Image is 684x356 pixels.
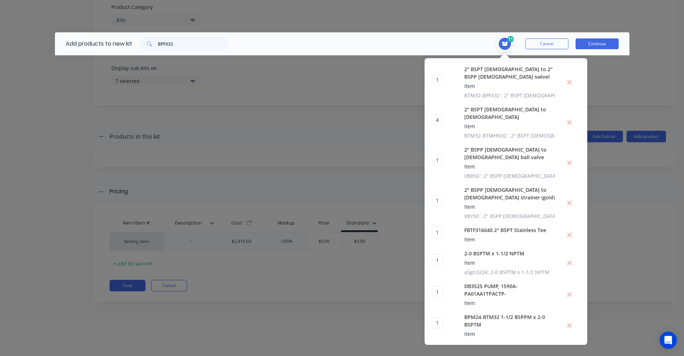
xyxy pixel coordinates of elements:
span: Item [464,82,476,90]
span: BPM24-BTM32 1-1/2 BSPPM x 2-0 BSPTM [464,314,545,328]
span: 2" BSPT [DEMOGRAPHIC_DATA] to 2" BSPP [DEMOGRAPHIC_DATA] swivel [464,66,553,80]
span: DB3525 PUMP, 1590A-PA01AA1TPACTP- [464,283,517,297]
input: ? [432,286,443,298]
span: FBTF316040 2" BSPT Stainless Tee [464,227,546,234]
button: Delete 2" BSPP female to female strainer (gold) from cart [559,186,580,220]
div: Add products to new kit [55,32,132,55]
span: Item [464,259,476,267]
input: ? [432,74,443,85]
input: ? [432,317,443,329]
div: Open Intercom Messenger [660,332,677,349]
button: Delete 2-0 BSPTM x 1-1/2 NPTM from cart [559,250,580,276]
span: a5gn3224: 2-0 BSPTM x 1-1/2 NPTM [464,268,551,276]
span: BTM32-BTMHN32 : 2" BSPT [DEMOGRAPHIC_DATA] to [DEMOGRAPHIC_DATA] [464,132,648,139]
button: Cancel [525,38,568,49]
input: ? [432,226,443,238]
input: ? [432,154,443,166]
span: VBY50 : 2" BSPP [DEMOGRAPHIC_DATA] to [DEMOGRAPHIC_DATA] strainer (gold) [464,212,656,220]
span: BTM32-BPFX32 : 2" BSPT [DEMOGRAPHIC_DATA] to 2" BSPP [DEMOGRAPHIC_DATA] swivel [464,92,677,99]
button: Delete BPM24-BTM32 1-1/2 BSPPM x 2-0 BSPTM from cart [559,313,580,338]
button: Delete 2" BSPT male to male from cart [559,106,580,139]
span: Item [464,299,476,307]
span: 11 [507,36,514,42]
input: ? [432,195,443,206]
span: Item [464,122,476,130]
span: 2" BSPP [DEMOGRAPHIC_DATA] to [DEMOGRAPHIC_DATA] strainer (gold) [464,186,555,201]
button: Delete FBTF316040 2" BSPT Stainless Tee from cart [559,226,580,243]
button: Toggle cart dropdown [498,37,515,51]
span: Item [464,330,476,338]
span: 2-0 BSPTM x 1-1/2 NPTM [464,250,524,257]
span: 2" BSPP [DEMOGRAPHIC_DATA] to [DEMOGRAPHIC_DATA] ball valve [464,146,546,161]
button: Continue [576,38,619,49]
input: ? [432,114,443,126]
button: Delete 2" BSPP female to female ball valve from cart [559,146,580,180]
span: Item [464,203,476,211]
input: Search... [158,37,229,51]
span: Item [464,236,476,243]
button: Delete 2" BSPT male to 2" BSPP female swivel from cart [559,65,580,99]
span: Item [464,163,476,170]
span: 2" BSPT [DEMOGRAPHIC_DATA] to [DEMOGRAPHIC_DATA] [464,106,546,120]
input: ? [432,254,443,266]
span: VBB50 : 2" BSPP [DEMOGRAPHIC_DATA] to [DEMOGRAPHIC_DATA] ball valve [464,172,645,180]
button: Delete DB3525 PUMP, 1590A-PA01AA1TPACTP- from cart [559,282,580,307]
